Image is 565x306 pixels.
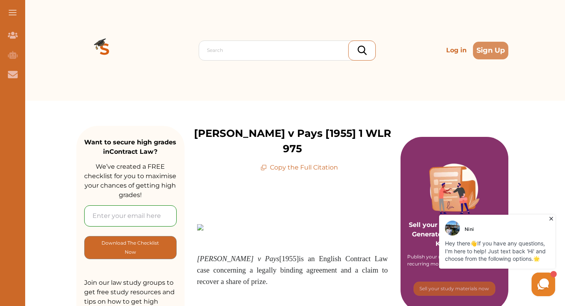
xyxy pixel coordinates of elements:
[197,224,388,230] img: money-2810338_1920-300x300.png
[429,164,480,214] img: Purple card image
[84,163,176,199] span: We’ve created a FREE checklist for you to maximise your chances of getting high grades!
[358,46,367,55] img: search_icon
[84,236,177,259] button: [object Object]
[473,42,508,59] button: Sign Up
[408,198,501,249] p: Sell your Study Materials to Generate Value from your Knowledge
[197,254,388,286] span: [1955]
[76,22,133,79] img: Logo
[443,42,470,58] p: Log in
[100,238,161,257] p: Download The Checklist Now
[185,126,401,157] p: [PERSON_NAME] v Pays [1955] 1 WLR 975
[376,213,557,298] iframe: HelpCrunch
[84,138,176,155] strong: Want to secure high grades in Contract Law ?
[197,254,279,263] em: [PERSON_NAME] v Pays
[84,205,177,227] input: Enter your email here
[260,163,338,172] p: Copy the Full Citation
[197,254,388,286] span: is an English Contract Law case concerning a legally binding agreement and a claim to recover a s...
